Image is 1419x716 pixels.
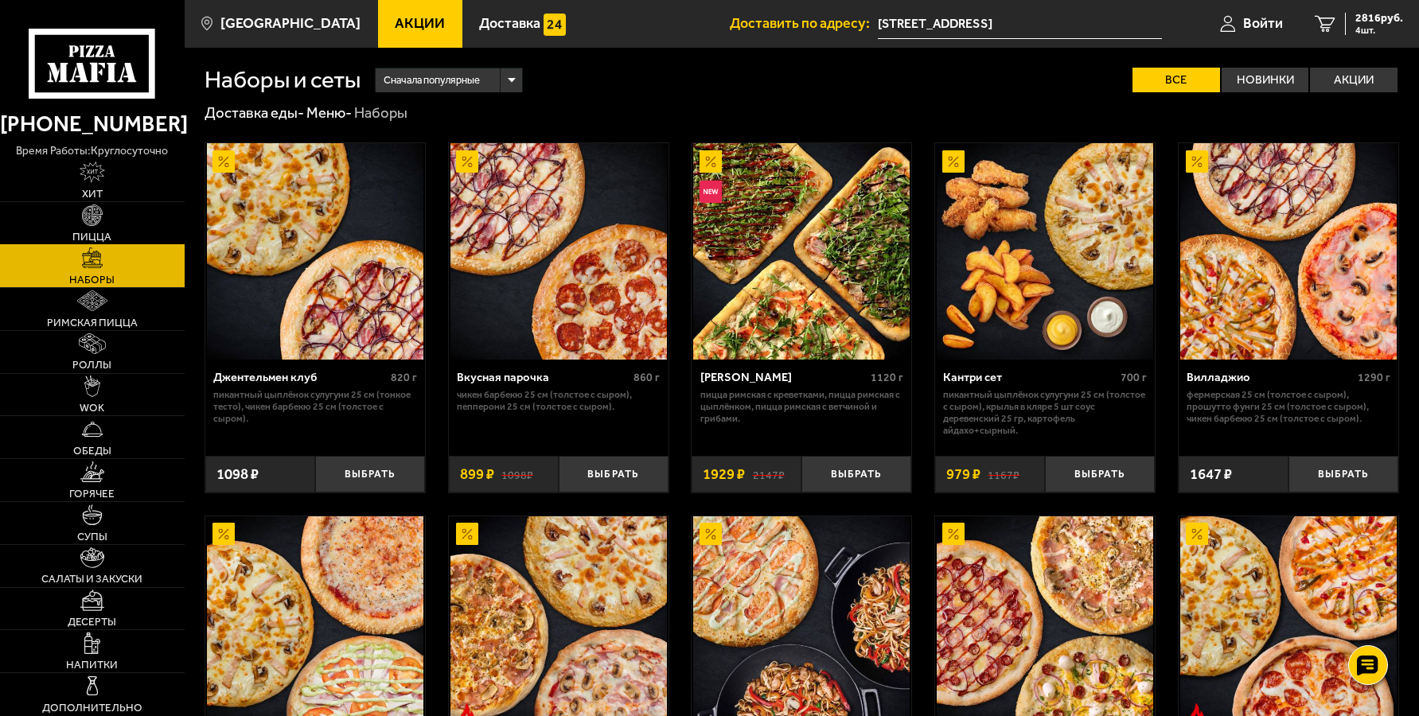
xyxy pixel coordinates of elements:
[457,371,630,385] div: Вкусная парочка
[80,403,104,414] span: WOK
[391,371,417,384] span: 820 г
[878,10,1162,39] span: Санкт-Петербург, проспект Энгельса, 73к2
[1179,143,1398,360] a: АкционныйВилладжио
[306,104,352,122] a: Меню-
[988,467,1019,482] s: 1167 ₽
[1190,467,1232,482] span: 1647 ₽
[205,143,425,360] a: АкционныйДжентельмен клуб
[943,389,1147,436] p: Пикантный цыплёнок сулугуни 25 см (толстое с сыром), крылья в кляре 5 шт соус деревенский 25 гр, ...
[66,660,118,671] span: Напитки
[700,150,722,173] img: Акционный
[205,68,361,92] h1: Наборы и сеты
[456,150,478,173] img: Акционный
[68,617,116,628] span: Десерты
[937,143,1153,360] img: Кантри сет
[544,14,566,36] img: 15daf4d41897b9f0e9f617042186c801.svg
[942,150,965,173] img: Акционный
[1045,456,1155,492] button: Выбрать
[72,360,111,371] span: Роллы
[212,523,235,545] img: Акционный
[69,274,115,286] span: Наборы
[871,371,903,384] span: 1120 г
[1187,371,1354,385] div: Вилладжио
[1243,17,1283,31] span: Войти
[41,574,142,585] span: Салаты и закуски
[205,104,304,122] a: Доставка еды-
[213,371,387,385] div: Джентельмен клуб
[460,467,494,482] span: 899 ₽
[943,371,1117,385] div: Кантри сет
[47,317,138,329] span: Римская пицца
[730,17,878,31] span: Доставить по адресу:
[1355,13,1403,24] span: 2816 руб.
[82,189,103,200] span: Хит
[1358,371,1390,384] span: 1290 г
[692,143,911,360] a: АкционныйНовинкаМама Миа
[703,467,745,482] span: 1929 ₽
[212,150,235,173] img: Акционный
[1187,389,1390,425] p: Фермерская 25 см (толстое с сыром), Прошутто Фунги 25 см (толстое с сыром), Чикен Барбекю 25 см (...
[501,467,533,482] s: 1098 ₽
[1355,25,1403,35] span: 4 шт.
[633,371,660,384] span: 860 г
[449,143,669,360] a: АкционныйВкусная парочка
[315,456,425,492] button: Выбрать
[395,17,445,31] span: Акции
[450,143,667,360] img: Вкусная парочка
[213,389,417,425] p: Пикантный цыплёнок сулугуни 25 см (тонкое тесто), Чикен Барбекю 25 см (толстое с сыром).
[1222,68,1309,92] label: Новинки
[942,523,965,545] img: Акционный
[457,389,661,413] p: Чикен Барбекю 25 см (толстое с сыром), Пепперони 25 см (толстое с сыром).
[384,66,480,94] span: Сначала популярные
[69,488,115,500] span: Горячее
[72,232,111,243] span: Пицца
[700,523,722,545] img: Акционный
[700,389,904,425] p: Пицца Римская с креветками, Пицца Римская с цыплёнком, Пицца Римская с ветчиной и грибами.
[700,371,867,385] div: [PERSON_NAME]
[1180,143,1397,360] img: Вилладжио
[700,181,722,203] img: Новинка
[1310,68,1398,92] label: Акции
[801,456,911,492] button: Выбрать
[1186,523,1208,545] img: Акционный
[946,467,980,482] span: 979 ₽
[693,143,910,360] img: Мама Миа
[935,143,1155,360] a: АкционныйКантри сет
[479,17,540,31] span: Доставка
[216,467,259,482] span: 1098 ₽
[73,446,111,457] span: Обеды
[1288,456,1398,492] button: Выбрать
[207,143,423,360] img: Джентельмен клуб
[42,702,142,714] span: Дополнительно
[456,523,478,545] img: Акционный
[559,456,669,492] button: Выбрать
[354,103,407,123] div: Наборы
[753,467,785,482] s: 2147 ₽
[1186,150,1208,173] img: Акционный
[1132,68,1220,92] label: Все
[1121,371,1147,384] span: 700 г
[77,531,107,543] span: Супы
[878,10,1162,39] input: Ваш адрес доставки
[220,17,361,31] span: [GEOGRAPHIC_DATA]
